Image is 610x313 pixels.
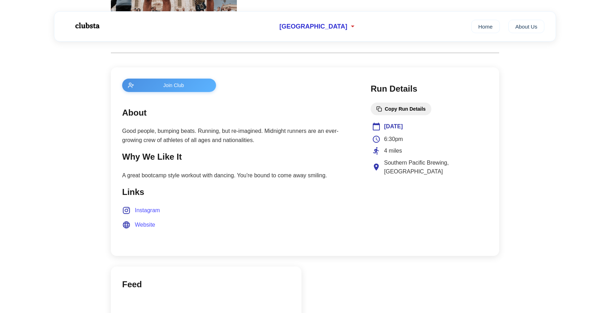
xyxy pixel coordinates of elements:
span: 4 miles [384,146,402,155]
button: Copy Run Details [371,103,431,115]
a: Join Club [122,79,357,92]
span: Website [135,220,155,229]
button: Join Club [122,79,216,92]
span: 6:30pm [384,135,403,144]
span: [DATE] [384,122,403,131]
iframe: Club Location Map [372,183,486,236]
h2: Feed [122,278,290,291]
p: A great bootcamp style workout with dancing. You're bound to come away smiling. [122,171,357,180]
h2: Links [122,185,357,199]
a: Instagram [122,206,160,215]
p: Good people, bumping beats. Running, but re-imagined. Midnight runners are an ever-growing crew o... [122,127,357,145]
h2: Why We Like It [122,150,357,164]
span: Join Club [137,82,210,88]
h2: About [122,106,357,119]
span: Instagram [135,206,160,215]
img: Logo [66,17,108,35]
span: Southern Pacific Brewing, [GEOGRAPHIC_DATA] [384,158,486,176]
span: [GEOGRAPHIC_DATA] [279,23,347,30]
a: About Us [508,20,545,33]
a: Website [122,220,155,229]
h2: Run Details [371,82,488,96]
a: Home [471,20,500,33]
